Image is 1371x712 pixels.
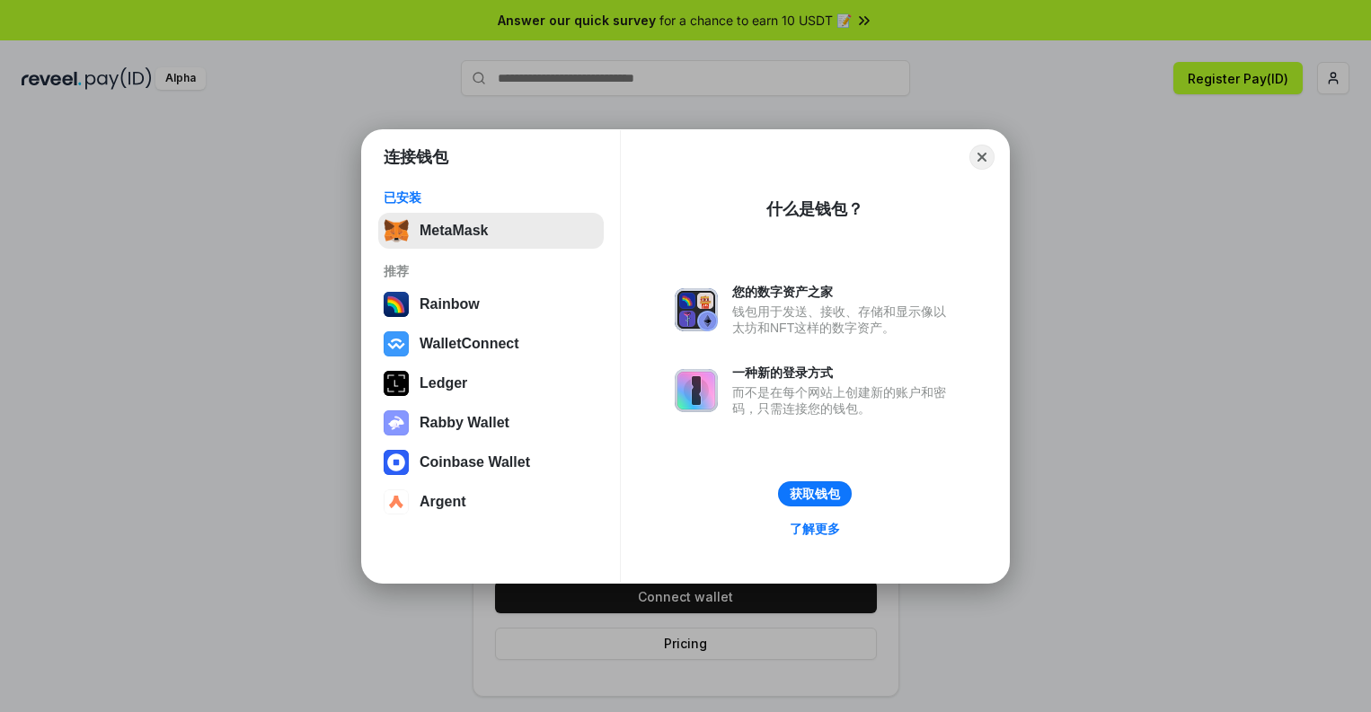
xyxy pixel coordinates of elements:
div: 您的数字资产之家 [732,284,955,300]
div: Ledger [420,375,467,391]
button: Rainbow [378,286,604,322]
div: 已安装 [384,189,598,206]
button: Coinbase Wallet [378,444,604,480]
button: Close [969,145,995,170]
div: WalletConnect [420,336,519,352]
div: 什么是钱包？ [766,198,863,220]
div: Rabby Wallet [420,415,509,431]
img: svg+xml,%3Csvg%20xmlns%3D%22http%3A%2F%2Fwww.w3.org%2F2000%2Fsvg%22%20fill%3D%22none%22%20viewBox... [675,288,718,331]
img: svg+xml,%3Csvg%20width%3D%2228%22%20height%3D%2228%22%20viewBox%3D%220%200%2028%2028%22%20fill%3D... [384,450,409,475]
h1: 连接钱包 [384,146,448,168]
img: svg+xml,%3Csvg%20xmlns%3D%22http%3A%2F%2Fwww.w3.org%2F2000%2Fsvg%22%20fill%3D%22none%22%20viewBox... [675,369,718,412]
img: svg+xml,%3Csvg%20xmlns%3D%22http%3A%2F%2Fwww.w3.org%2F2000%2Fsvg%22%20width%3D%2228%22%20height%3... [384,371,409,396]
button: MetaMask [378,213,604,249]
div: 钱包用于发送、接收、存储和显示像以太坊和NFT这样的数字资产。 [732,303,955,336]
button: Rabby Wallet [378,405,604,441]
div: Argent [420,494,466,510]
button: Ledger [378,365,604,401]
a: 了解更多 [779,517,851,541]
button: WalletConnect [378,326,604,362]
div: 了解更多 [790,521,840,537]
div: MetaMask [420,223,488,239]
button: Argent [378,484,604,520]
div: 获取钱包 [790,486,840,502]
img: svg+xml,%3Csvg%20width%3D%22120%22%20height%3D%22120%22%20viewBox%3D%220%200%20120%20120%22%20fil... [384,292,409,317]
div: Rainbow [420,296,480,312]
img: svg+xml,%3Csvg%20width%3D%2228%22%20height%3D%2228%22%20viewBox%3D%220%200%2028%2028%22%20fill%3D... [384,331,409,356]
img: svg+xml,%3Csvg%20fill%3D%22none%22%20height%3D%2233%22%20viewBox%3D%220%200%2035%2033%22%20width%... [384,218,409,243]
img: svg+xml,%3Csvg%20width%3D%2228%22%20height%3D%2228%22%20viewBox%3D%220%200%2028%2028%22%20fill%3D... [384,489,409,514]
div: 一种新的登录方式 [732,365,955,381]
div: 推荐 [384,263,598,279]
button: 获取钱包 [778,481,852,506]
div: Coinbase Wallet [420,454,530,470]
img: svg+xml,%3Csvg%20xmlns%3D%22http%3A%2F%2Fwww.w3.org%2F2000%2Fsvg%22%20fill%3D%22none%22%20viewBox... [384,410,409,435]
div: 而不是在每个网站上创建新的账户和密码，只需连接您的钱包。 [732,384,955,417]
